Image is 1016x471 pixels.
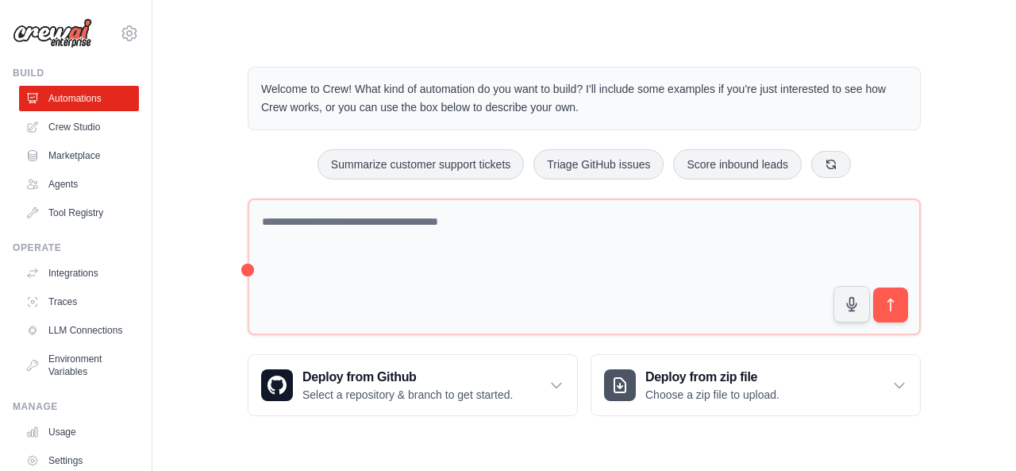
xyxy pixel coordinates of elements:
[673,149,802,180] button: Score inbound leads
[19,346,139,384] a: Environment Variables
[13,400,139,413] div: Manage
[19,289,139,315] a: Traces
[19,143,139,168] a: Marketplace
[302,368,513,387] h3: Deploy from Github
[725,329,757,341] span: Step 1
[713,346,959,368] h3: Create an automation
[19,172,139,197] a: Agents
[713,374,959,426] p: Describe the automation you want to build, select an example option, or use the microphone to spe...
[13,241,139,254] div: Operate
[645,387,779,403] p: Choose a zip file to upload.
[19,261,139,286] a: Integrations
[317,149,524,180] button: Summarize customer support tickets
[19,200,139,226] a: Tool Registry
[261,80,907,117] p: Welcome to Crew! What kind of automation do you want to build? I'll include some examples if you'...
[19,318,139,343] a: LLM Connections
[302,387,513,403] p: Select a repository & branch to get started.
[968,326,979,338] button: Close walkthrough
[533,149,664,180] button: Triage GitHub issues
[19,114,139,140] a: Crew Studio
[13,67,139,79] div: Build
[13,18,92,48] img: Logo
[19,86,139,111] a: Automations
[19,419,139,445] a: Usage
[645,368,779,387] h3: Deploy from zip file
